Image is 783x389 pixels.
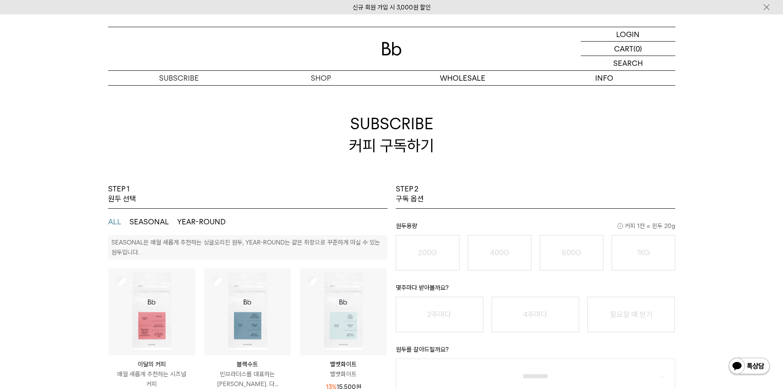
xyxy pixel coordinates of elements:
p: STEP 1 원두 선택 [108,184,136,204]
button: 2주마다 [396,297,483,332]
p: 몇주마다 받아볼까요? [396,283,675,297]
p: LOGIN [616,27,640,41]
p: 블랙수트 [204,359,291,369]
p: SEASONAL은 매월 새롭게 추천하는 싱글오리진 원두, YEAR-ROUND는 같은 취향으로 꾸준하게 마실 수 있는 원두입니다. [111,239,380,256]
button: 600G [540,235,603,270]
p: WHOLESALE [392,71,534,85]
button: 400G [468,235,531,270]
button: ALL [108,217,121,227]
span: 커피 1잔 = 윈두 20g [617,221,675,231]
button: 4주마다 [492,297,579,332]
o: 1KG [637,248,650,257]
p: CART [614,42,633,56]
p: 원두를 갈아드릴까요? [396,345,675,359]
a: LOGIN [581,27,675,42]
p: 빈브라더스를 대표하는 [PERSON_NAME]. 다... [204,369,291,389]
img: 로고 [382,42,402,56]
a: SHOP [250,71,392,85]
img: 상품이미지 [109,268,195,355]
button: 1KG [612,235,675,270]
button: YEAR-ROUND [177,217,226,227]
a: 신규 회원 가입 시 3,000원 할인 [353,4,431,11]
img: 카카오톡 채널 1:1 채팅 버튼 [728,357,771,377]
button: SEASONAL [129,217,169,227]
img: 상품이미지 [204,268,291,355]
o: 600G [562,248,581,257]
p: INFO [534,71,675,85]
h2: SUBSCRIBE 커피 구독하기 [108,85,675,184]
p: 벨벳화이트 [300,359,387,369]
o: 400G [490,248,509,257]
p: 매월 새롭게 추천하는 시즈널 커피 [109,369,195,389]
a: SUBSCRIBE [108,71,250,85]
button: 200G [396,235,460,270]
p: STEP 2 구독 옵션 [396,184,424,204]
p: SEARCH [613,56,643,70]
p: 벨벳화이트 [300,369,387,379]
a: CART (0) [581,42,675,56]
p: 이달의 커피 [109,359,195,369]
img: 상품이미지 [300,268,387,355]
button: 필요할 때 받기 [587,297,675,332]
o: 200G [418,248,437,257]
p: (0) [633,42,642,56]
p: 원두용량 [396,221,675,235]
